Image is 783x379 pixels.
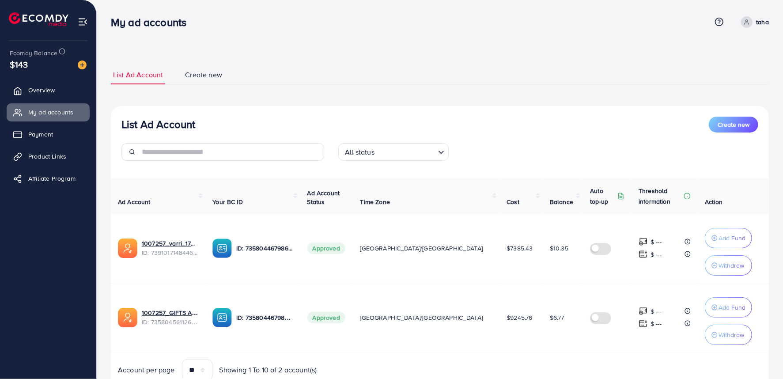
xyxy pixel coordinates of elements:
img: top-up amount [639,307,648,316]
span: Payment [28,130,53,139]
p: Withdraw [719,330,744,340]
span: List Ad Account [113,70,163,80]
img: ic-ba-acc.ded83a64.svg [212,239,232,258]
h3: List Ad Account [121,118,195,131]
span: Ecomdy Balance [10,49,57,57]
div: <span class='underline'>1007257_GIFTS ADS_1713178508862</span></br>7358045611263918081 [142,308,198,326]
p: Add Fund [719,233,745,243]
img: top-up amount [639,319,648,328]
span: All status [343,146,376,159]
button: Add Fund [705,228,752,248]
span: Your BC ID [212,197,243,206]
span: Ad Account [118,197,151,206]
img: top-up amount [639,237,648,246]
p: $ --- [651,237,662,247]
img: ic-ads-acc.e4c84228.svg [118,239,137,258]
button: Add Fund [705,297,752,318]
span: $9245.76 [507,313,532,322]
a: Product Links [7,148,90,165]
span: [GEOGRAPHIC_DATA]/[GEOGRAPHIC_DATA] [360,244,483,253]
span: Showing 1 To 10 of 2 account(s) [219,365,317,375]
a: Affiliate Program [7,170,90,187]
img: menu [78,17,88,27]
button: Create new [709,117,758,133]
span: Create new [718,120,749,129]
span: My ad accounts [28,108,73,117]
img: logo [9,12,68,26]
p: Auto top-up [590,186,616,207]
span: Create new [185,70,222,80]
span: ID: 7391017148446998544 [142,248,198,257]
a: 1007257_varri_1720855285387 [142,239,198,248]
span: Product Links [28,152,66,161]
span: ID: 7358045611263918081 [142,318,198,326]
div: Search for option [338,143,449,161]
input: Search for option [377,144,435,159]
p: Threshold information [639,186,682,207]
p: Add Fund [719,302,745,313]
span: $7385.43 [507,244,533,253]
button: Withdraw [705,255,752,276]
span: Overview [28,86,55,95]
p: ID: 7358044679864254480 [236,312,293,323]
img: image [78,61,87,69]
div: <span class='underline'>1007257_varri_1720855285387</span></br>7391017148446998544 [142,239,198,257]
span: Action [705,197,722,206]
span: Ad Account Status [307,189,340,206]
a: Payment [7,125,90,143]
span: Affiliate Program [28,174,76,183]
a: taha [738,16,769,28]
span: Approved [307,312,345,323]
span: $6.77 [550,313,564,322]
a: Overview [7,81,90,99]
p: Withdraw [719,260,744,271]
p: $ --- [651,318,662,329]
img: ic-ads-acc.e4c84228.svg [118,308,137,327]
span: Approved [307,243,345,254]
p: ID: 7358044679864254480 [236,243,293,254]
a: 1007257_GIFTS ADS_1713178508862 [142,308,198,317]
img: top-up amount [639,250,648,259]
iframe: Chat [745,339,776,372]
img: ic-ba-acc.ded83a64.svg [212,308,232,327]
span: $10.35 [550,244,568,253]
span: Balance [550,197,573,206]
p: $ --- [651,249,662,260]
span: Cost [507,197,519,206]
p: $ --- [651,306,662,317]
h3: My ad accounts [111,16,193,29]
span: Time Zone [360,197,390,206]
p: taha [756,17,769,27]
a: My ad accounts [7,103,90,121]
span: Account per page [118,365,175,375]
button: Withdraw [705,325,752,345]
span: $143 [10,58,28,71]
span: [GEOGRAPHIC_DATA]/[GEOGRAPHIC_DATA] [360,313,483,322]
